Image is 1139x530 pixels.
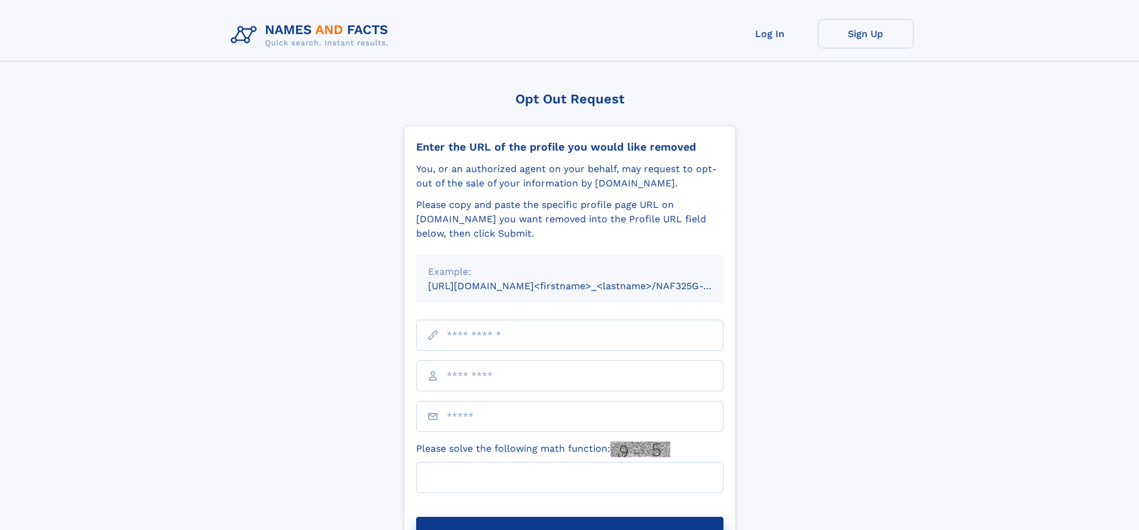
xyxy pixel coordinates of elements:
[428,265,712,279] div: Example:
[428,280,746,292] small: [URL][DOMAIN_NAME]<firstname>_<lastname>/NAF325G-xxxxxxxx
[722,19,818,48] a: Log In
[818,19,914,48] a: Sign Up
[226,19,398,51] img: Logo Names and Facts
[416,442,670,457] label: Please solve the following math function:
[416,198,723,241] div: Please copy and paste the specific profile page URL on [DOMAIN_NAME] you want removed into the Pr...
[416,162,723,191] div: You, or an authorized agent on your behalf, may request to opt-out of the sale of your informatio...
[416,140,723,154] div: Enter the URL of the profile you would like removed
[404,91,736,106] div: Opt Out Request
